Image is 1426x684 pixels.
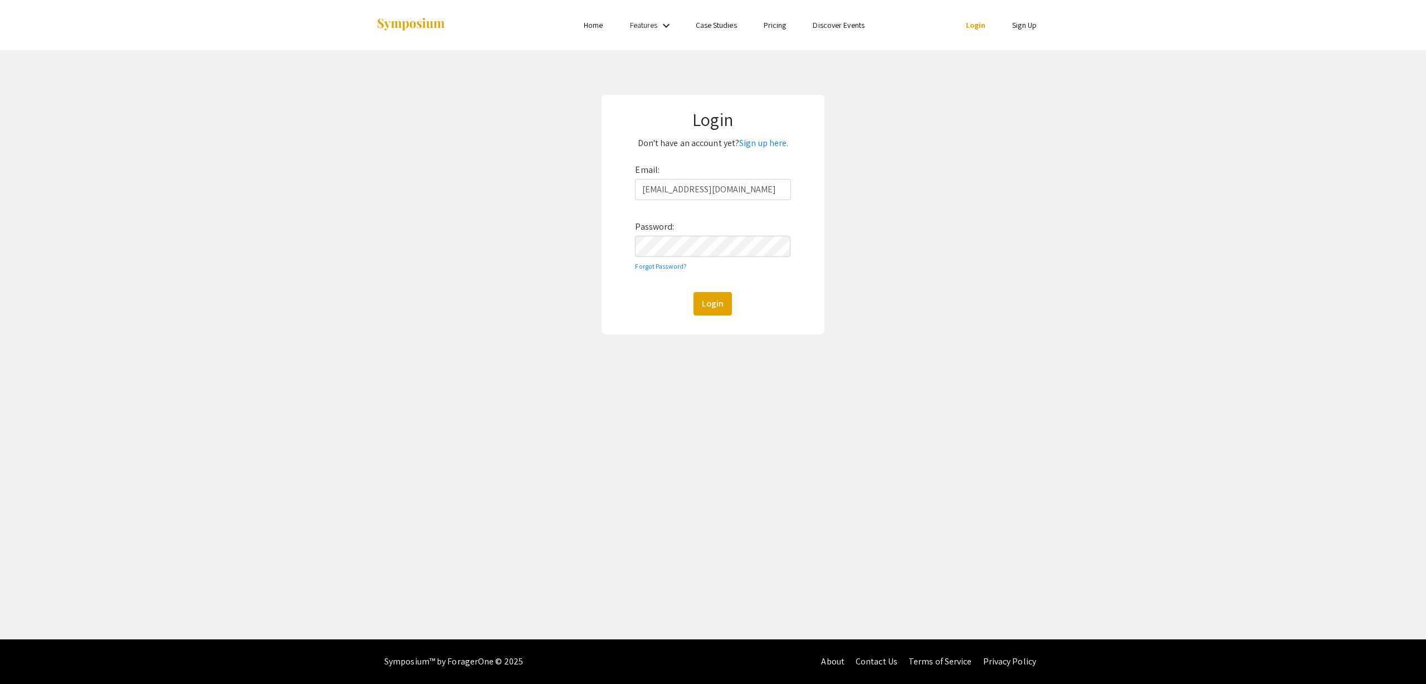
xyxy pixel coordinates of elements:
[635,161,660,179] label: Email:
[909,656,972,667] a: Terms of Service
[384,639,523,684] div: Symposium™ by ForagerOne © 2025
[813,20,865,30] a: Discover Events
[1012,20,1037,30] a: Sign Up
[635,218,674,236] label: Password:
[739,137,788,149] a: Sign up here.
[8,634,47,676] iframe: Chat
[660,19,673,32] mat-icon: Expand Features list
[616,134,810,152] p: Don't have an account yet?
[694,292,732,316] button: Login
[584,20,603,30] a: Home
[821,656,844,667] a: About
[966,20,986,30] a: Login
[630,20,658,30] a: Features
[635,262,687,270] a: Forgot Password?
[616,109,810,130] h1: Login
[376,17,446,32] img: Symposium by ForagerOne
[764,20,787,30] a: Pricing
[983,656,1036,667] a: Privacy Policy
[696,20,737,30] a: Case Studies
[856,656,897,667] a: Contact Us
